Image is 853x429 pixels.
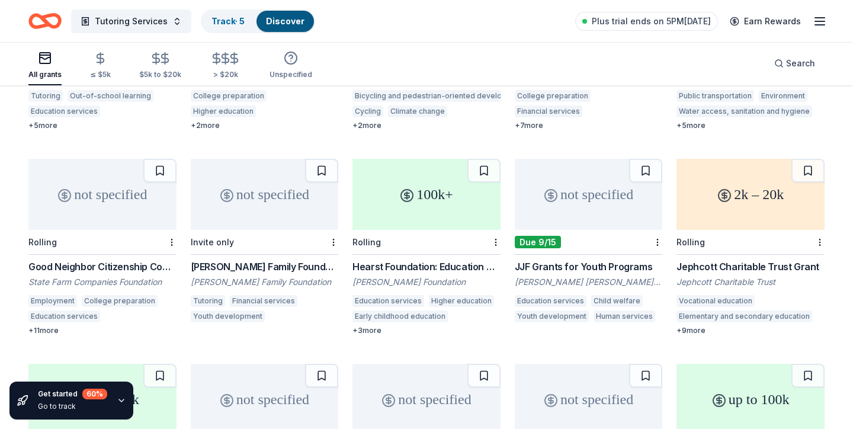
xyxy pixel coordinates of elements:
div: not specified [28,159,177,230]
div: College preparation [82,295,158,307]
div: State Farm Companies Foundation [28,276,177,288]
div: Tutoring [28,90,63,102]
div: Higher education [191,105,256,117]
span: Tutoring Services [95,14,168,28]
button: All grants [28,46,62,85]
div: Financial services [230,295,297,307]
div: Tutoring [191,295,225,307]
div: Jephcott Charitable Trust [676,276,825,288]
div: + 9 more [676,326,825,335]
div: + 5 more [676,121,825,130]
div: JJF Grants for Youth Programs [515,260,663,274]
button: ≤ $5k [90,47,111,85]
button: > $20k [210,47,241,85]
div: [PERSON_NAME] [PERSON_NAME] Foundation [515,276,663,288]
div: + 2 more [352,121,501,130]
div: [PERSON_NAME] Family Foundation Grants [191,260,339,274]
a: not specifiedRollingGood Neighbor Citizenship Company GrantsState Farm Companies FoundationEmploy... [28,159,177,335]
button: Search [765,52,825,75]
div: Employment [28,295,77,307]
div: > $20k [210,70,241,79]
a: not specifiedInvite only[PERSON_NAME] Family Foundation Grants[PERSON_NAME] Family FoundationTuto... [191,159,339,326]
span: Plus trial ends on 5PM[DATE] [592,14,711,28]
div: not specified [191,159,339,230]
div: Early childhood education [352,310,448,322]
div: College preparation [515,90,591,102]
div: [PERSON_NAME] Family Foundation [191,276,339,288]
span: Search [786,56,815,71]
div: Financial services [515,105,582,117]
a: not specifiedDue 9/15JJF Grants for Youth Programs[PERSON_NAME] [PERSON_NAME] FoundationEducation... [515,159,663,326]
div: Invite only [191,237,234,247]
button: Track· 5Discover [201,9,315,33]
div: Youth development [515,310,589,322]
div: 2k – 20k [676,159,825,230]
div: Get started [38,389,107,399]
div: Bicycling and pedestrian-oriented development [352,90,527,102]
a: 100k+RollingHearst Foundation: Education Grant[PERSON_NAME] FoundationEducation servicesHigher ed... [352,159,501,335]
div: Public transportation [676,90,754,102]
div: $5k to $20k [139,70,181,79]
div: 60 % [82,389,107,399]
a: Track· 5 [211,16,245,26]
div: Go to track [38,402,107,411]
button: Tutoring Services [71,9,191,33]
div: 100k+ [352,159,501,230]
button: $5k to $20k [139,47,181,85]
div: [PERSON_NAME] Foundation [352,276,501,288]
div: + 2 more [191,121,339,130]
div: + 11 more [28,326,177,335]
div: Child welfare [591,295,643,307]
div: Rolling [28,237,57,247]
div: Out-of-school learning [68,90,153,102]
div: Hearst Foundation: Education Grant [352,260,501,274]
div: College preparation [191,90,267,102]
div: Vocational education [676,295,755,307]
div: Education services [515,295,586,307]
div: Cycling [352,105,383,117]
div: + 7 more [515,121,663,130]
div: Water access, sanitation and hygiene [676,105,812,117]
div: Rolling [352,237,381,247]
div: Environment [759,90,807,102]
a: 2k – 20kRollingJephcott Charitable Trust GrantJephcott Charitable TrustVocational educationElemen... [676,159,825,335]
div: Education services [352,295,424,307]
a: Home [28,7,62,35]
div: Human services [594,310,655,322]
div: Medical education [587,105,656,117]
div: + 5 more [28,121,177,130]
div: Good Neighbor Citizenship Company Grants [28,260,177,274]
div: + 3 more [352,326,501,335]
div: not specified [515,159,663,230]
div: Education services [28,310,100,322]
button: Unspecified [270,46,312,85]
div: Climate change [388,105,447,117]
div: Elementary and secondary education [676,310,812,322]
div: All grants [28,70,62,79]
div: ≤ $5k [90,70,111,79]
div: Higher education [429,295,494,307]
div: Unspecified [270,70,312,79]
a: Earn Rewards [723,11,808,32]
div: Jephcott Charitable Trust Grant [676,260,825,274]
div: Rolling [676,237,705,247]
a: Plus trial ends on 5PM[DATE] [575,12,718,31]
div: Due 9/15 [515,236,561,248]
div: Education services [28,105,100,117]
div: Youth development [191,310,265,322]
a: Discover [266,16,304,26]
